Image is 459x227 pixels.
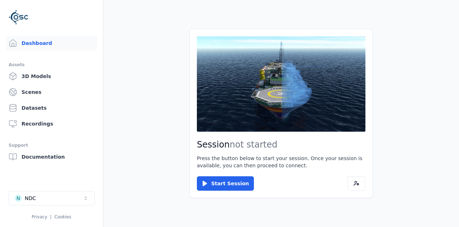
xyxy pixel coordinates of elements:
[9,7,29,27] img: Logo
[6,69,97,83] a: 3D Models
[6,150,97,164] a: Documentation
[15,195,22,202] div: N
[9,60,94,69] div: Assets
[197,176,254,191] button: Start Session
[6,101,97,115] a: Datasets
[197,139,365,150] h2: Session
[50,214,52,219] span: |
[55,214,71,219] a: Cookies
[230,140,278,150] span: not started
[32,214,47,219] a: Privacy
[197,155,365,169] p: Press the button below to start your session. Once your session is available, you can then procee...
[25,195,36,202] div: NDC
[9,191,95,205] button: Select a workspace
[9,141,94,150] div: Support
[6,36,97,50] a: Dashboard
[6,85,97,99] a: Scenes
[6,117,97,131] a: Recordings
